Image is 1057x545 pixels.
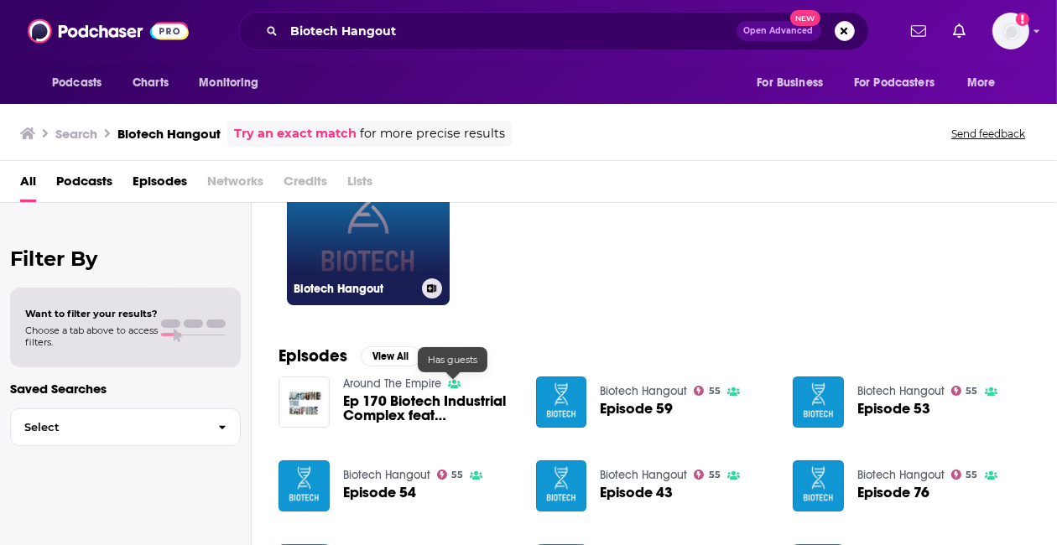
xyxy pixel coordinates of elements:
span: Monitoring [199,71,258,95]
span: Ep 170 Biotech Industrial Complex feat [PERSON_NAME] [343,394,516,423]
a: 55 [437,470,464,480]
span: 55 [451,471,463,479]
a: Biotech Hangout [343,468,430,482]
a: Podcasts [56,168,112,202]
button: Open AdvancedNew [737,21,821,41]
a: 55 [951,386,978,396]
a: 55Biotech Hangout [287,143,450,305]
a: Biotech Hangout [600,468,687,482]
button: open menu [843,67,959,99]
span: Choose a tab above to access filters. [25,324,158,348]
a: Biotech Hangout [857,468,945,482]
button: Select [10,408,241,446]
span: New [790,10,820,26]
a: Charts [122,67,179,99]
a: Show notifications dropdown [904,17,933,45]
a: 55 [694,470,721,480]
span: Charts [133,71,169,95]
img: Ep 170 Biotech Industrial Complex feat Whitney Webb [279,376,330,428]
span: Networks [207,168,263,202]
a: Episodes [133,168,187,202]
h3: Biotech Hangout [117,126,221,142]
span: 55 [709,387,721,395]
span: Select [11,422,205,433]
button: View All [361,346,421,366]
span: 55 [709,471,721,479]
button: Show profile menu [992,13,1029,49]
a: Episode 54 [343,485,416,500]
span: Podcasts [52,71,102,95]
div: Has guests [418,347,487,372]
input: Search podcasts, credits, & more... [284,18,737,44]
img: Episode 54 [279,460,330,511]
a: Around The Empire [343,376,441,391]
a: Try an exact match [234,124,357,143]
span: for more precise results [360,124,505,143]
h2: Filter By [10,247,241,271]
a: EpisodesView All [279,345,421,366]
a: Ep 170 Biotech Industrial Complex feat Whitney Webb [343,394,516,423]
button: open menu [745,67,844,99]
h3: Search [55,126,97,142]
span: Logged in as rachellerussopr [992,13,1029,49]
a: Biotech Hangout [857,384,945,398]
a: Show notifications dropdown [946,17,972,45]
span: Open Advanced [744,27,814,35]
button: open menu [187,67,280,99]
span: Credits [284,168,327,202]
h2: Episodes [279,345,347,366]
span: Want to filter your results? [25,308,158,319]
a: All [20,168,36,202]
span: More [967,71,996,95]
span: For Business [757,71,823,95]
a: Episode 59 [600,402,673,416]
a: Episode 76 [857,485,929,500]
img: User Profile [992,13,1029,49]
button: Send feedback [946,127,1030,141]
a: 55 [951,470,978,480]
a: Biotech Hangout [600,384,687,398]
img: Episode 59 [536,376,587,428]
button: open menu [40,67,123,99]
span: 55 [966,471,978,479]
a: 55 [694,386,721,396]
a: Episode 53 [857,402,930,416]
img: Podchaser - Follow, Share and Rate Podcasts [28,15,189,47]
h3: Biotech Hangout [294,282,415,296]
p: Saved Searches [10,381,241,397]
svg: Add a profile image [1016,13,1029,26]
span: Lists [347,168,372,202]
button: open menu [955,67,1017,99]
img: Episode 53 [793,376,844,428]
img: Episode 76 [793,460,844,511]
img: Episode 43 [536,460,587,511]
a: Episode 43 [600,485,673,500]
span: For Podcasters [854,71,935,95]
span: 55 [966,387,978,395]
div: Search podcasts, credits, & more... [238,12,869,50]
